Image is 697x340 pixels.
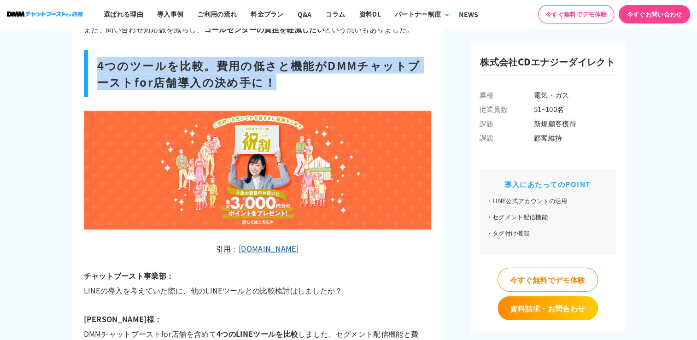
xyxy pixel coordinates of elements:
a: 今すぐ無料でデモ体験 [538,5,614,23]
span: 従業員数 [480,104,534,114]
figcaption: 引用： [84,243,431,254]
strong: 4つのツールを比較。費用の低さと機能がDMMチャットブーストfor店舗導入の決め手に！ [97,57,421,90]
a: 今すぐ無料でデモ体験 [498,268,598,292]
a: 資料請求・お問合わせ [498,296,598,320]
h2: 導入にあたってのPOINT [486,179,609,189]
strong: コールセンターの負担を軽減したい [204,23,324,35]
li: タグ付け機能 [486,229,609,238]
strong: 4つのLINEツールを比較 [217,328,298,339]
li: セグメント配信機能 [486,212,609,222]
a: [DOMAIN_NAME] [239,243,299,254]
strong: チャットブースト事業部： [84,270,174,281]
a: 今すぐお問い合わせ [619,5,690,23]
span: 51~100名 [534,104,616,114]
span: 電気・ガス [534,90,616,100]
p: LINEの導入を考えていた際に、他のLINEツールとの比較検討はしましたか？ [84,268,431,298]
h3: 株式会社CDエナジーダイレクト [480,55,616,76]
span: 課題 [480,118,534,128]
p: また、問い合わせ対応数を減らし、 という想いもありました。 [84,22,431,36]
strong: [PERSON_NAME]様： [84,313,162,324]
img: ロゴ [7,12,83,17]
li: LINE公式アカウントの活用 [486,196,609,205]
img: image_tooltip [84,111,431,230]
span: 新規顧客獲得 [534,118,616,128]
div: パートナー制度 [395,9,441,19]
span: 課題 [480,133,534,142]
span: 業種 [480,90,534,100]
span: 顧客維持 [534,133,616,142]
